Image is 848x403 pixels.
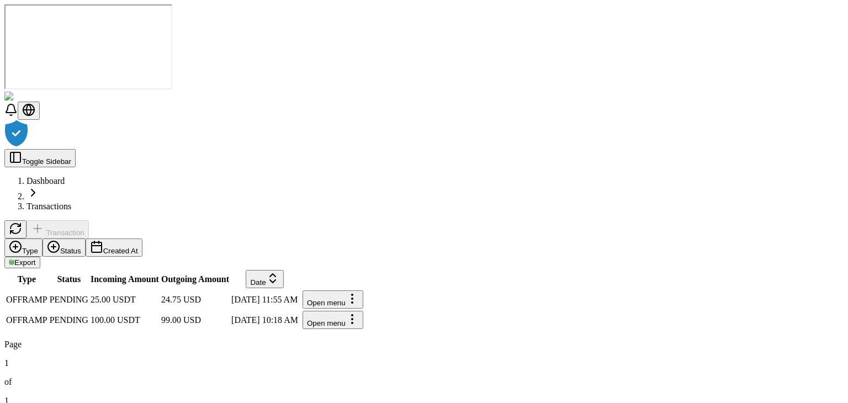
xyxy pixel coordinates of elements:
th: Status [49,269,89,289]
div: PENDING [50,315,88,325]
p: Page [4,340,844,349]
th: Outgoing Amount [161,269,230,289]
span: Toggle Sidebar [22,157,71,166]
span: Open menu [307,299,346,307]
td: OFFRAMP [6,290,48,309]
span: 24.75 USD [161,295,201,304]
img: ShieldPay Logo [4,92,70,102]
button: Date [246,270,283,288]
button: Toggle Sidebar [4,149,76,167]
button: Export [4,257,40,268]
span: 100.00 USDT [91,315,140,325]
p: 1 [4,358,844,368]
a: Transactions [26,201,71,211]
div: PENDING [50,295,88,305]
span: [DATE] 10:18 AM [231,315,298,325]
th: Incoming Amount [90,269,160,289]
button: Created At [86,238,142,257]
span: [DATE] 11:55 AM [231,295,298,304]
td: OFFRAMP [6,310,48,330]
button: Open menu [303,290,363,309]
span: Created At [103,247,138,255]
th: Type [6,269,48,289]
button: Open menu [303,311,363,329]
span: 99.00 USD [161,315,201,325]
nav: breadcrumb [4,176,844,211]
span: Transaction [46,229,84,237]
p: of [4,377,844,387]
span: Open menu [307,319,346,327]
button: Transaction [26,220,89,238]
a: Dashboard [26,176,65,185]
button: Status [43,238,86,257]
button: Type [4,238,43,257]
span: 25.00 USDT [91,295,136,304]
